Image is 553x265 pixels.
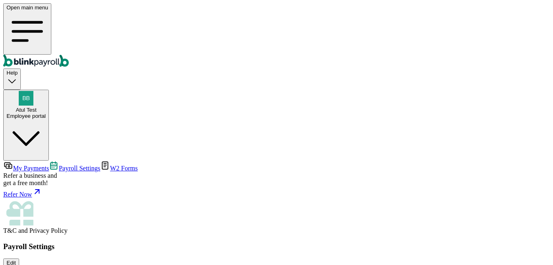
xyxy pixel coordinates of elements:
span: Open main menu [7,4,48,11]
span: Atul Test [16,107,37,113]
nav: Global [3,3,550,68]
span: and [3,227,68,234]
button: Atul TestEmployee portal [3,90,49,161]
a: Payroll Settings [49,165,100,172]
span: Payroll Settings [59,165,100,172]
div: Refer a business and get a free month! [3,172,550,187]
span: My Payments [13,165,49,172]
span: Privacy Policy [29,227,68,234]
a: Refer Now [3,187,550,198]
button: Open main menu [3,3,51,55]
button: Help [3,68,21,89]
div: Employee portal [7,113,46,119]
a: My Payments [3,165,49,172]
nav: Team Member Portal Sidebar [3,161,550,234]
span: T&C [3,227,17,234]
iframe: Chat Widget [512,226,553,265]
h3: Payroll Settings [3,242,550,251]
a: W2 Forms [100,165,138,172]
span: W2 Forms [110,165,138,172]
span: Help [7,70,18,76]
